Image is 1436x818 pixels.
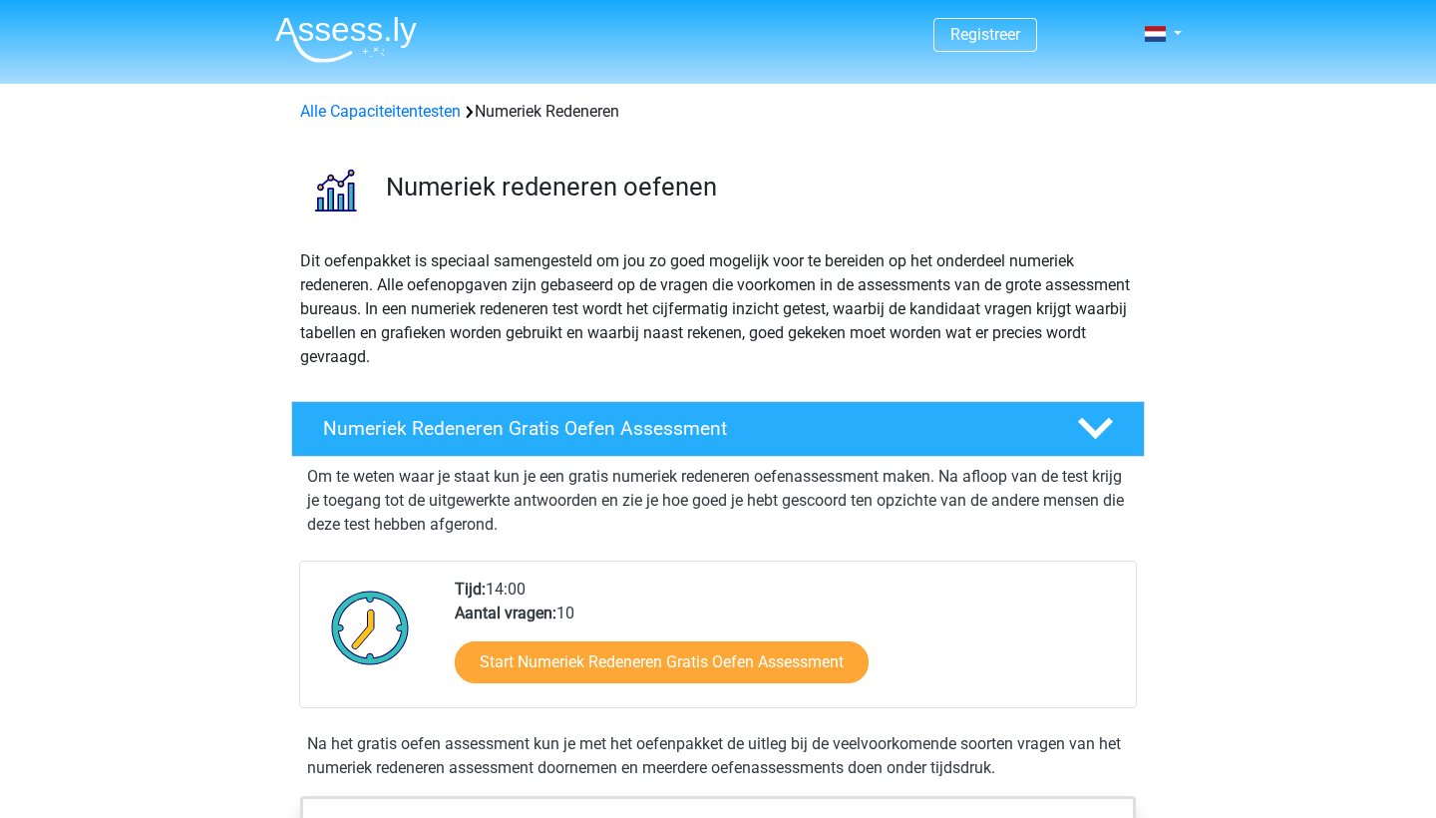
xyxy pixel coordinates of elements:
[323,417,1045,440] h4: Numeriek Redeneren Gratis Oefen Assessment
[299,732,1137,780] div: Na het gratis oefen assessment kun je met het oefenpakket de uitleg bij de veelvoorkomende soorte...
[300,102,461,121] a: Alle Capaciteitentesten
[455,641,869,683] a: Start Numeriek Redeneren Gratis Oefen Assessment
[386,172,1129,203] h3: Numeriek redeneren oefenen
[307,465,1129,537] p: Om te weten waar je staat kun je een gratis numeriek redeneren oefenassessment maken. Na afloop v...
[275,16,417,63] img: Assessly
[950,25,1020,44] a: Registreer
[300,249,1136,369] p: Dit oefenpakket is speciaal samengesteld om jou zo goed mogelijk voor te bereiden op het onderdee...
[455,604,556,622] b: Aantal vragen:
[283,401,1153,457] a: Numeriek Redeneren Gratis Oefen Assessment
[292,100,1144,124] div: Numeriek Redeneren
[292,148,377,232] img: numeriek redeneren
[440,578,1135,707] div: 14:00 10
[320,578,421,677] img: Klok
[455,580,486,599] b: Tijd:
